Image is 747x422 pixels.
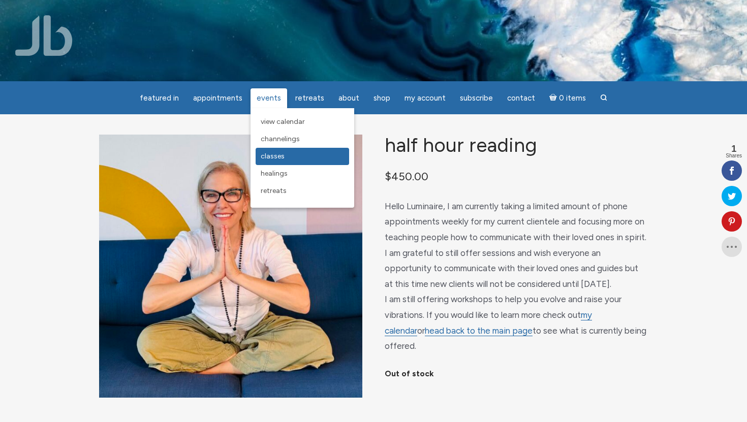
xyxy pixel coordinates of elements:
[559,94,586,102] span: 0 items
[726,144,742,153] span: 1
[425,326,533,336] a: head back to the main page
[289,88,330,108] a: Retreats
[332,88,365,108] a: About
[251,88,287,108] a: Events
[99,135,362,398] img: Half Hour Reading
[134,88,185,108] a: featured in
[549,93,559,103] i: Cart
[385,201,646,351] span: Hello Luminaire, I am currently taking a limited amount of phone appointments weekly for my curre...
[193,93,242,103] span: Appointments
[385,170,428,183] bdi: 450.00
[404,93,446,103] span: My Account
[256,113,349,131] a: View Calendar
[261,186,287,195] span: Retreats
[385,170,391,183] span: $
[385,135,648,156] h1: Half Hour Reading
[338,93,359,103] span: About
[187,88,248,108] a: Appointments
[140,93,179,103] span: featured in
[367,88,396,108] a: Shop
[373,93,390,103] span: Shop
[261,117,305,126] span: View Calendar
[257,93,281,103] span: Events
[256,165,349,182] a: Healings
[501,88,541,108] a: Contact
[726,153,742,158] span: Shares
[507,93,535,103] span: Contact
[385,366,648,382] p: Out of stock
[385,310,592,336] a: my calendar
[295,93,324,103] span: Retreats
[460,93,493,103] span: Subscribe
[256,148,349,165] a: Classes
[261,135,300,143] span: Channelings
[256,182,349,200] a: Retreats
[398,88,452,108] a: My Account
[256,131,349,148] a: Channelings
[261,169,288,178] span: Healings
[543,87,592,108] a: Cart0 items
[261,152,285,160] span: Classes
[454,88,499,108] a: Subscribe
[15,15,73,56] img: Jamie Butler. The Everyday Medium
